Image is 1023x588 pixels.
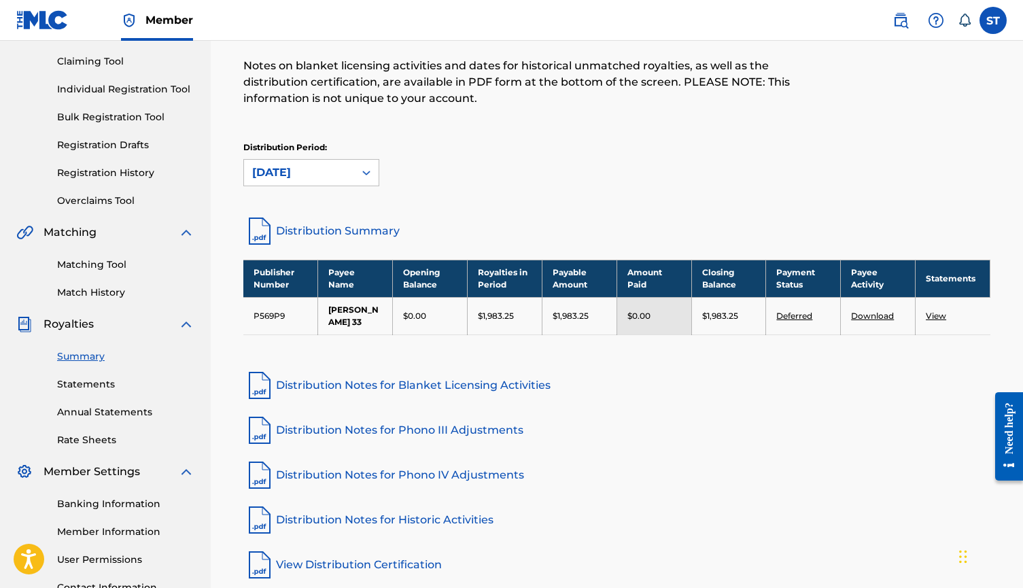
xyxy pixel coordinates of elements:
a: View Distribution Certification [243,549,990,581]
th: Payment Status [766,260,841,297]
a: Registration Drafts [57,138,194,152]
div: Drag [959,536,967,577]
td: P569P9 [243,297,318,334]
div: [DATE] [252,165,346,181]
a: Deferred [776,311,812,321]
td: [PERSON_NAME] 33 [318,297,393,334]
a: Distribution Summary [243,215,990,247]
th: Amount Paid [617,260,691,297]
p: Notes on blanket licensing activities and dates for historical unmatched royalties, as well as th... [243,58,818,107]
a: Distribution Notes for Phono IV Adjustments [243,459,990,491]
img: pdf [243,504,276,536]
img: Member Settings [16,464,33,480]
a: Bulk Registration Tool [57,110,194,124]
a: View [926,311,946,321]
th: Payee Name [318,260,393,297]
a: Distribution Notes for Blanket Licensing Activities [243,369,990,402]
img: pdf [243,414,276,447]
a: Distribution Notes for Historic Activities [243,504,990,536]
a: Claiming Tool [57,54,194,69]
p: $1,983.25 [478,310,514,322]
th: Royalties in Period [468,260,542,297]
th: Opening Balance [393,260,468,297]
th: Statements [916,260,990,297]
img: help [928,12,944,29]
span: Royalties [44,316,94,332]
img: pdf [243,549,276,581]
span: Matching [44,224,97,241]
img: expand [178,316,194,332]
a: Matching Tool [57,258,194,272]
th: Closing Balance [691,260,766,297]
p: Distribution Period: [243,141,379,154]
a: User Permissions [57,553,194,567]
img: search [892,12,909,29]
th: Publisher Number [243,260,318,297]
a: Download [851,311,894,321]
th: Payable Amount [542,260,617,297]
iframe: Resource Center [985,381,1023,493]
a: Statements [57,377,194,392]
iframe: Chat Widget [955,523,1023,588]
div: Help [922,7,950,34]
div: Notifications [958,14,971,27]
a: Annual Statements [57,405,194,419]
a: Member Information [57,525,194,539]
a: Overclaims Tool [57,194,194,208]
img: Matching [16,224,33,241]
p: $1,983.25 [553,310,589,322]
p: $1,983.25 [702,310,738,322]
img: distribution-summary-pdf [243,215,276,247]
a: Public Search [887,7,914,34]
a: Registration History [57,166,194,180]
img: MLC Logo [16,10,69,30]
div: User Menu [979,7,1007,34]
p: $0.00 [627,310,651,322]
img: pdf [243,369,276,402]
span: Member Settings [44,464,140,480]
img: expand [178,464,194,480]
a: Individual Registration Tool [57,82,194,97]
a: Rate Sheets [57,433,194,447]
img: Top Rightsholder [121,12,137,29]
a: Summary [57,349,194,364]
span: Member [145,12,193,28]
th: Payee Activity [841,260,916,297]
img: expand [178,224,194,241]
a: Match History [57,286,194,300]
img: Royalties [16,316,33,332]
a: Banking Information [57,497,194,511]
img: pdf [243,459,276,491]
p: $0.00 [403,310,426,322]
a: Distribution Notes for Phono III Adjustments [243,414,990,447]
